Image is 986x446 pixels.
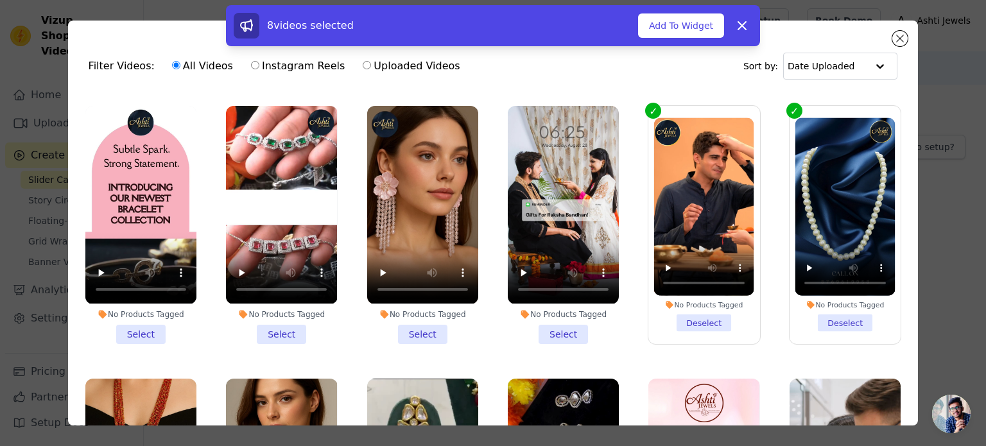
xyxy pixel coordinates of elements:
div: Sort by: [743,53,898,80]
label: Instagram Reels [250,58,345,74]
label: All Videos [171,58,234,74]
div: Filter Videos: [89,51,467,81]
div: No Products Tagged [795,301,895,310]
div: No Products Tagged [226,309,337,320]
div: No Products Tagged [367,309,478,320]
label: Uploaded Videos [362,58,460,74]
div: No Products Tagged [85,309,196,320]
div: No Products Tagged [508,309,619,320]
a: Open chat [932,395,971,433]
span: 8 videos selected [267,19,354,31]
button: Add To Widget [638,13,724,38]
div: No Products Tagged [654,301,754,310]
